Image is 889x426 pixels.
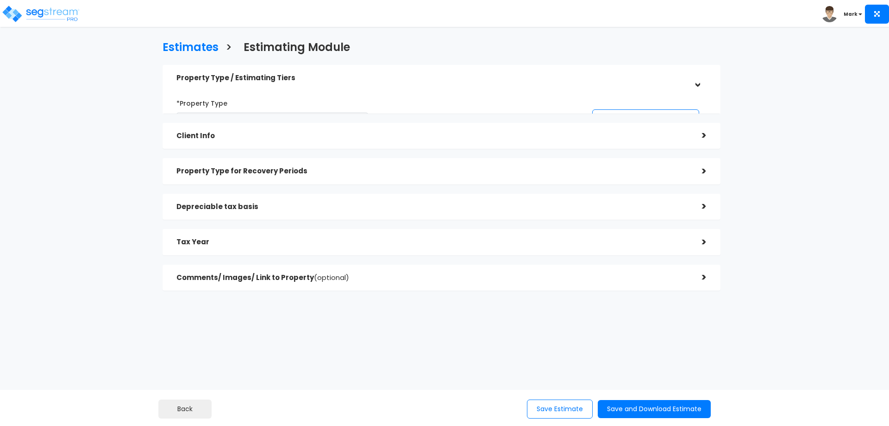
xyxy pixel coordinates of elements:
h5: Client Info [176,132,688,140]
span: (optional) [314,273,349,282]
div: > [690,69,704,88]
span: Commercial Condos - Interiors Only [177,113,368,131]
h3: Estimating Module [244,41,350,56]
a: Estimating Module [237,32,350,60]
h3: Estimates [163,41,219,56]
img: avatar.png [821,6,838,22]
img: logo_pro_r.png [1,5,80,23]
div: > [688,199,707,214]
button: Save Estimate [527,400,593,419]
button: Back [158,400,212,419]
h5: Property Type / Estimating Tiers [176,74,688,82]
h5: Comments/ Images/ Link to Property [176,274,688,282]
div: > [688,235,707,249]
span: Commercial Condos - Interiors Only [176,113,368,130]
h3: > [225,41,232,56]
b: Mark [844,11,858,18]
div: > [688,128,707,143]
div: > [688,270,707,285]
div: > [688,164,707,178]
button: Add Another Custom Tier [592,109,699,129]
h5: Tax Year [176,238,688,246]
h5: Property Type for Recovery Periods [176,167,688,175]
a: Estimates [156,32,219,60]
h5: Depreciable tax basis [176,203,688,211]
label: *Property Type [176,95,227,108]
button: Save and Download Estimate [598,400,711,418]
